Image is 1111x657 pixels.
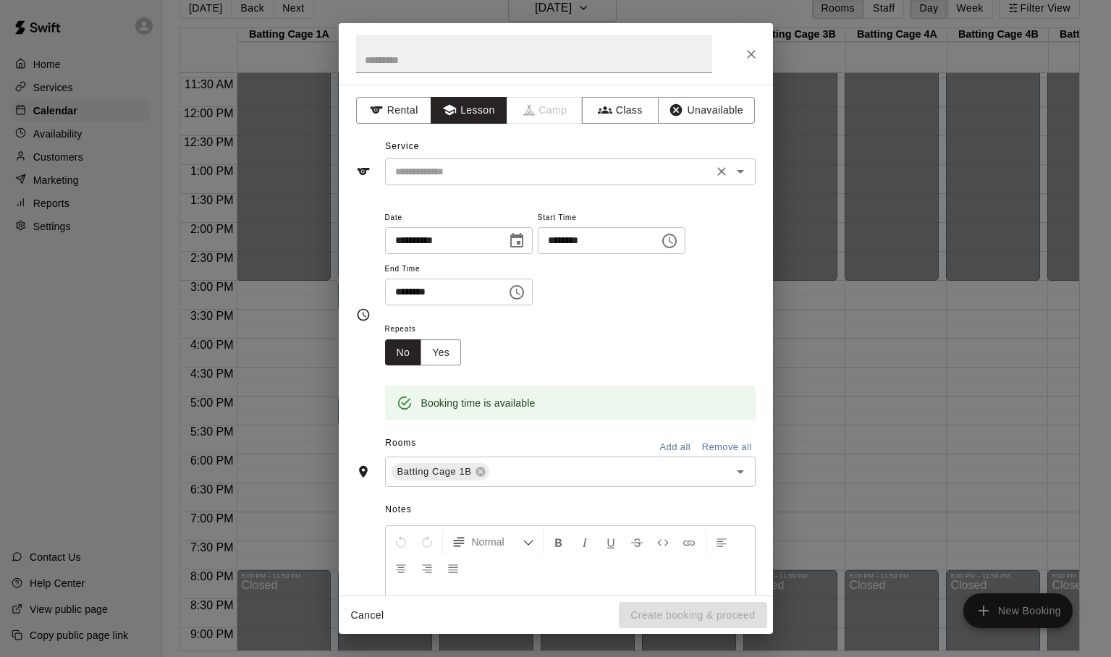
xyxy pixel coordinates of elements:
svg: Rooms [356,465,371,479]
span: Batting Cage 1B [392,465,478,479]
button: Close [738,41,764,67]
button: Left Align [709,529,734,555]
button: Yes [421,339,461,366]
button: Open [730,161,751,182]
button: Insert Link [677,529,701,555]
button: Right Align [415,555,439,581]
button: Add all [652,436,698,459]
button: Format Italics [573,529,597,555]
button: Format Strikethrough [625,529,649,555]
button: Remove all [698,436,756,459]
span: Rooms [385,438,416,448]
button: Rental [356,97,432,124]
span: Normal [472,535,523,549]
button: Format Underline [599,529,623,555]
button: No [385,339,422,366]
span: Notes [385,499,755,522]
span: End Time [385,260,533,279]
button: Choose time, selected time is 4:00 PM [502,278,531,307]
button: Redo [415,529,439,555]
button: Class [582,97,658,124]
button: Justify Align [441,555,465,581]
button: Choose date, selected date is Aug 22, 2025 [502,226,531,255]
span: Camps can only be created in the Services page [507,97,583,124]
span: Service [385,141,419,151]
button: Clear [711,161,732,182]
button: Open [730,462,751,482]
button: Cancel [345,602,391,629]
button: Center Align [389,555,413,581]
span: Start Time [538,208,685,228]
div: outlined button group [385,339,462,366]
svg: Service [356,164,371,179]
span: Date [385,208,533,228]
button: Format Bold [546,529,571,555]
span: Repeats [385,320,473,339]
div: Booking time is available [421,390,536,416]
button: Choose time, selected time is 3:30 PM [655,226,684,255]
button: Undo [389,529,413,555]
button: Unavailable [658,97,755,124]
svg: Timing [356,308,371,322]
button: Formatting Options [446,529,540,555]
button: Insert Code [651,529,675,555]
div: Batting Cage 1B [392,463,489,480]
button: Lesson [431,97,507,124]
